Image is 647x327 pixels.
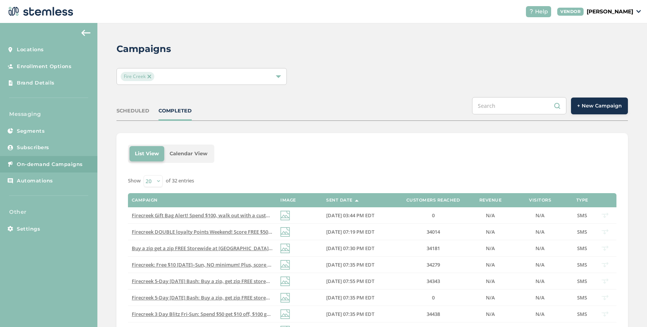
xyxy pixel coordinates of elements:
[513,262,567,268] label: N/A
[132,245,451,252] span: Buy a zip get a zip FREE Storewide at [GEOGRAPHIC_DATA]! + Big savings on top brands Thu-Sun! Tap...
[472,97,566,114] input: Search
[574,311,590,317] label: SMS
[475,262,506,268] label: N/A
[17,161,83,168] span: On-demand Campaigns
[432,212,435,219] span: 0
[132,278,273,285] label: Firecreek 5-Day Labor Day Bash: Buy a zip, get zip FREE storewide + 40% off top 15 brands. Click ...
[486,212,495,219] span: N/A
[17,177,53,185] span: Automations
[486,278,495,285] span: N/A
[486,311,495,317] span: N/A
[132,294,421,301] span: Firecreek 5-Day [DATE] Bash: Buy a zip, get zip FREE storewide + 40% off top 15 brands. Click lin...
[132,311,421,317] span: Firecreek 3 Day Blitz Fri-Sun: Spend $50 get $10 off, $100 get $20 off, $200 get $50 off! 100+ de...
[427,261,440,268] span: 34279
[132,212,273,219] label: Firecreek Gift Bag Alert! Spend $100, walk out with a custom FREE $100 gift bag Mon-Wed. Tap link...
[557,8,584,16] div: VENDOR
[479,198,502,203] label: Revenue
[116,107,149,115] div: SCHEDULED
[132,228,442,235] span: Firecreek DOUBLE loyalty Points Weekend! Score FREE $50 + massive savings on top brands Thu–Sun! ...
[17,63,71,70] span: Enrollment Options
[574,278,590,285] label: SMS
[326,261,374,268] span: [DATE] 07:35 PM EDT
[486,245,495,252] span: N/A
[81,30,91,36] img: icon-arrow-back-accent-c549486e.svg
[475,229,506,235] label: N/A
[513,229,567,235] label: N/A
[399,278,467,285] label: 34343
[513,311,567,317] label: N/A
[475,278,506,285] label: N/A
[280,309,290,319] img: icon-img-d887fa0c.svg
[326,228,374,235] span: [DATE] 07:19 PM EDT
[116,42,171,56] h2: Campaigns
[427,311,440,317] span: 34438
[147,75,151,78] img: icon-close-accent-8a337256.svg
[326,278,374,285] span: [DATE] 07:55 PM EDT
[280,277,290,286] img: icon-img-d887fa0c.svg
[535,311,545,317] span: N/A
[17,225,40,233] span: Settings
[280,244,290,253] img: icon-img-d887fa0c.svg
[132,229,273,235] label: Firecreek DOUBLE loyalty Points Weekend! Score FREE $50 + massive savings on top brands Thu–Sun! ...
[326,278,391,285] label: 08/27/2025 07:55 PM EDT
[574,245,590,252] label: SMS
[132,262,273,268] label: Firecreek: Free $10 this Fri–Sun, NO minimum! Plus, score massive savings on top brands all weeke...
[577,102,622,110] span: + New Campaign
[280,198,296,203] label: Image
[326,212,374,219] span: [DATE] 03:44 PM EDT
[475,245,506,252] label: N/A
[399,294,467,301] label: 0
[577,245,587,252] span: SMS
[513,245,567,252] label: N/A
[399,229,467,235] label: 34014
[280,227,290,237] img: icon-img-d887fa0c.svg
[574,212,590,219] label: SMS
[17,46,44,54] span: Locations
[535,8,548,16] span: Help
[326,294,374,301] span: [DATE] 07:35 PM EDT
[326,311,374,317] span: [DATE] 07:35 PM EDT
[475,311,506,317] label: N/A
[326,245,391,252] label: 09/10/2025 07:30 PM EDT
[609,290,647,327] iframe: Chat Widget
[529,9,534,14] img: icon-help-white-03924b79.svg
[280,260,290,270] img: icon-img-d887fa0c.svg
[326,311,391,317] label: 08/21/2025 07:35 PM EDT
[132,261,430,268] span: Firecreek: Free $10 [DATE]–Sun, NO minimum! Plus, score massive savings on top brands all weekend...
[486,294,495,301] span: N/A
[17,79,55,87] span: Brand Details
[577,261,587,268] span: SMS
[636,10,641,13] img: icon_down-arrow-small-66adaf34.svg
[6,4,73,19] img: logo-dark-0685b13c.svg
[427,245,440,252] span: 34181
[164,146,213,161] li: Calendar View
[535,261,545,268] span: N/A
[587,8,633,16] p: [PERSON_NAME]
[486,228,495,235] span: N/A
[17,144,49,151] span: Subscribers
[535,245,545,252] span: N/A
[574,229,590,235] label: SMS
[132,278,421,285] span: Firecreek 5-Day [DATE] Bash: Buy a zip, get zip FREE storewide + 40% off top 15 brands. Click lin...
[577,278,587,285] span: SMS
[399,212,467,219] label: 0
[571,98,628,114] button: + New Campaign
[486,261,495,268] span: N/A
[535,294,545,301] span: N/A
[529,198,551,203] label: Visitors
[132,311,273,317] label: Firecreek 3 Day Blitz Fri-Sun: Spend $50 get $10 off, $100 get $20 off, $200 get $50 off! 100+ de...
[427,228,440,235] span: 34014
[129,146,164,161] li: List View
[576,198,588,203] label: Type
[577,212,587,219] span: SMS
[399,245,467,252] label: 34181
[577,228,587,235] span: SMS
[280,211,290,220] img: icon-img-d887fa0c.svg
[427,278,440,285] span: 34343
[326,262,391,268] label: 09/04/2025 07:35 PM EDT
[355,200,359,202] img: icon-sort-1e1d7615.svg
[159,107,192,115] div: COMPLETED
[17,127,45,135] span: Segments
[535,278,545,285] span: N/A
